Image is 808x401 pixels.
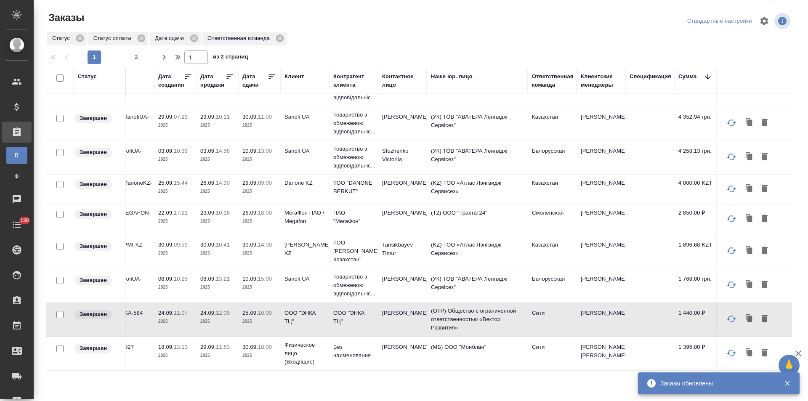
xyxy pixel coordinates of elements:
td: [PERSON_NAME] [378,271,427,300]
p: 2025 [158,249,192,258]
button: Обновить [721,241,742,261]
div: Выставляет КМ при направлении счета или после выполнения всех работ/сдачи заказа клиенту. Окончат... [74,147,121,158]
div: Статус оплаты [88,32,148,45]
p: 29.09, [200,344,216,350]
p: 18:00 [258,344,272,350]
p: V_FL-927 [109,343,150,351]
p: KZH_DanoneKZ-219 [109,179,150,196]
span: 2 [130,53,143,61]
div: Сумма [678,72,696,81]
p: 08.09, [158,276,174,282]
p: 2025 [242,187,276,196]
div: Клиентские менеджеры [581,72,621,89]
td: Белорусская [528,143,577,172]
p: 07:29 [174,114,188,120]
p: KZH_PMI-KZ-2852 [109,241,150,258]
button: Закрыть [779,380,796,387]
p: 2025 [158,283,192,292]
p: 29.09, [158,114,174,120]
div: Выставляет КМ при направлении счета или после выполнения всех работ/сдачи заказа клиенту. Окончат... [74,179,121,190]
button: Удалить [757,277,772,293]
p: 2025 [158,121,192,130]
p: Завершен [80,344,107,353]
div: Выставляет КМ при направлении счета или после выполнения всех работ/сдачи заказа клиенту. Окончат... [74,343,121,354]
span: Ф [11,172,23,181]
div: Заказы обновлены [660,379,771,388]
p: 09:59 [174,242,188,248]
button: Удалить [757,345,772,361]
p: 03.09, [200,148,216,154]
p: 13:13 [174,344,188,350]
p: Завершен [80,276,107,284]
p: B_SanofiUA-2051 [109,275,150,292]
button: Обновить [721,209,742,229]
p: 12:09 [216,310,230,316]
p: Дата сдачи [155,34,187,42]
td: 1 395,00 ₽ [674,339,716,368]
a: Ф [6,168,27,185]
button: Клонировать [742,243,757,259]
p: KZH_SanofiUA-2057 [109,113,150,130]
td: (Т2) ООО "Трактат24" [427,204,528,234]
td: (KZ) ТОО «Атлас Лэнгвидж Сервисез» [427,175,528,204]
p: 29.09, [200,114,216,120]
p: Статус [52,34,73,42]
p: Завершен [80,180,107,189]
td: [PERSON_NAME] [577,109,625,138]
div: Дата сдачи [150,32,201,45]
p: 2025 [242,121,276,130]
p: Завершен [80,210,107,218]
p: 10.09, [242,148,258,154]
p: 10:18 [216,210,230,216]
p: 10:11 [216,114,230,120]
button: Обновить [721,179,742,199]
button: Удалить [757,243,772,259]
td: [PERSON_NAME] [577,236,625,266]
td: [PERSON_NAME] [577,305,625,334]
p: Без наименования [333,343,374,360]
p: [PERSON_NAME] KZ [284,241,325,258]
td: [PERSON_NAME] [378,204,427,234]
p: 2025 [242,249,276,258]
div: Клиент [284,72,304,81]
td: Сити [528,339,577,368]
p: 11:00 [258,114,272,120]
p: 2025 [200,317,234,326]
p: 15:00 [258,276,272,282]
p: Завершен [80,148,107,157]
p: 22.09, [158,210,174,216]
p: 09:00 [258,180,272,186]
p: Товариство з обмеженою відповідальніс... [333,273,374,298]
td: [PERSON_NAME] [378,339,427,368]
p: Завершен [80,310,107,319]
td: (OTP) Общество с ограниченной ответственностью «Вектор Развития» [427,303,528,336]
p: 2025 [200,187,234,196]
span: 🙏 [782,356,796,374]
p: Sanofi UA [284,113,325,121]
p: 03.09, [158,148,174,154]
span: из 2 страниц [213,52,248,64]
p: 14:58 [216,148,230,154]
div: Наше юр. лицо [431,72,473,81]
p: 2025 [158,351,192,360]
td: [PERSON_NAME] [378,175,427,204]
button: 2 [130,50,143,64]
p: 2025 [158,155,192,164]
p: ТОО [PERSON_NAME] Казахстан" [333,239,374,264]
button: 🙏 [779,355,800,376]
p: 29.09, [242,180,258,186]
td: (УК) ТОВ "АВАТЕРА Ленгвідж Сервісез" [427,109,528,138]
p: SM_MEGAFON-653 [109,209,150,226]
button: Клонировать [742,149,757,165]
a: В [6,147,27,164]
p: 2025 [200,283,234,292]
p: ПАО "МегаФон" [333,209,374,226]
p: 2025 [200,121,234,130]
div: Дата сдачи [242,72,268,89]
button: Удалить [757,311,772,327]
p: 2025 [158,217,192,226]
p: 2025 [200,249,234,258]
a: 130 [2,214,32,235]
p: 26.09, [200,180,216,186]
p: Завершен [80,242,107,250]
